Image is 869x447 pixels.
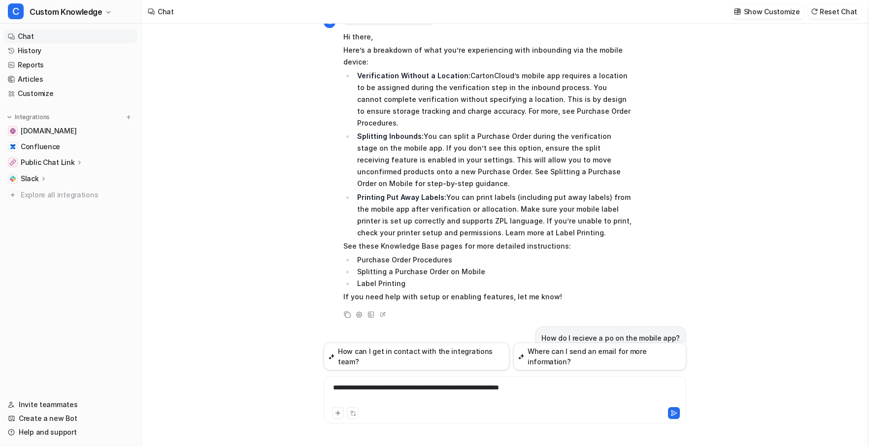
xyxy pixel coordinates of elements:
img: menu_add.svg [125,114,132,121]
strong: Printing Put Away Labels: [357,193,446,201]
button: Show Customize [731,4,804,19]
img: Confluence [10,144,16,150]
button: Where can I send an email for more information? [513,343,686,370]
img: Slack [10,176,16,182]
p: Slack [21,174,39,184]
img: customize [734,8,741,15]
a: History [4,44,137,58]
span: Explore all integrations [21,187,134,203]
strong: Verification Without a Location: [357,71,470,80]
a: ConfluenceConfluence [4,140,137,154]
p: Here’s a breakdown of what you’re experiencing with inbounding via the mobile device: [343,44,632,68]
a: Chat [4,30,137,43]
span: Confluence [21,142,60,152]
a: Articles [4,72,137,86]
img: help.cartoncloud.com [10,128,16,134]
div: Chat [158,6,174,17]
span: C [8,3,24,19]
p: If you need help with setup or enabling features, let me know! [343,291,632,303]
span: [DOMAIN_NAME] [21,126,76,136]
a: Invite teammates [4,398,137,412]
p: Integrations [15,113,50,121]
span: Custom Knowledge [30,5,102,19]
img: explore all integrations [8,190,18,200]
img: Public Chat Link [10,160,16,165]
p: How do I recieve a po on the mobile app? [541,332,680,344]
button: How can I get in contact with the integrations team? [324,343,509,370]
strong: Splitting Inbounds: [357,132,424,140]
a: Reports [4,58,137,72]
a: Explore all integrations [4,188,137,202]
img: expand menu [6,114,13,121]
button: Reset Chat [808,4,861,19]
a: help.cartoncloud.com[DOMAIN_NAME] [4,124,137,138]
img: reset [811,8,818,15]
button: Integrations [4,112,53,122]
p: You can split a Purchase Order during the verification stage on the mobile app. If you don’t see ... [357,130,632,190]
li: Purchase Order Procedures [354,254,632,266]
a: Help and support [4,425,137,439]
a: Create a new Bot [4,412,137,425]
a: Customize [4,87,137,100]
p: CartonCloud’s mobile app requires a location to be assigned during the verification step in the i... [357,70,632,129]
p: Show Customize [744,6,800,17]
p: Public Chat Link [21,158,75,167]
p: See these Knowledge Base pages for more detailed instructions: [343,240,632,252]
p: Hi there, [343,31,632,43]
p: You can print labels (including put away labels) from the mobile app after verification or alloca... [357,192,632,239]
li: Label Printing [354,278,632,289]
li: Splitting a Purchase Order on Mobile [354,266,632,278]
